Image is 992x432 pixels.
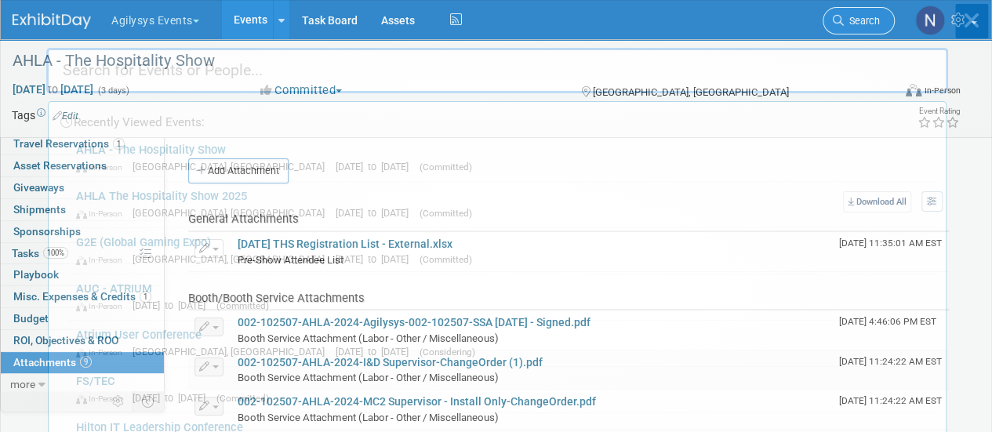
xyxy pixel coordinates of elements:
[216,393,269,404] span: (Committed)
[68,182,938,227] a: AHLA The Hospitality Show 2025 In-Person [GEOGRAPHIC_DATA], [GEOGRAPHIC_DATA] [DATE] to [DATE] (C...
[76,347,129,358] span: In-Person
[216,300,269,311] span: (Committed)
[76,209,129,219] span: In-Person
[76,255,129,265] span: In-Person
[56,102,938,136] div: Recently Viewed Events:
[68,367,938,412] a: FS/TEC In-Person [DATE] to [DATE] (Committed)
[68,321,938,366] a: Atrium User Conference In-Person [GEOGRAPHIC_DATA], [GEOGRAPHIC_DATA] [DATE] to [DATE] (Considering)
[133,392,213,404] span: [DATE] to [DATE]
[420,162,472,172] span: (Committed)
[76,162,129,172] span: In-Person
[76,301,129,311] span: In-Person
[420,347,475,358] span: (Considering)
[133,253,332,265] span: [GEOGRAPHIC_DATA], [GEOGRAPHIC_DATA]
[420,254,472,265] span: (Committed)
[336,253,416,265] span: [DATE] to [DATE]
[133,299,213,311] span: [DATE] to [DATE]
[133,346,332,358] span: [GEOGRAPHIC_DATA], [GEOGRAPHIC_DATA]
[68,228,938,274] a: G2E (Global Gaming Expo) In-Person [GEOGRAPHIC_DATA], [GEOGRAPHIC_DATA] [DATE] to [DATE] (Committed)
[420,208,472,219] span: (Committed)
[68,136,938,181] a: AHLA - The Hospitality Show In-Person [GEOGRAPHIC_DATA], [GEOGRAPHIC_DATA] [DATE] to [DATE] (Comm...
[76,394,129,404] span: In-Person
[46,48,948,93] input: Search for Events or People...
[336,346,416,358] span: [DATE] to [DATE]
[336,207,416,219] span: [DATE] to [DATE]
[133,161,332,172] span: [GEOGRAPHIC_DATA], [GEOGRAPHIC_DATA]
[336,161,416,172] span: [DATE] to [DATE]
[68,274,938,320] a: AUC - ATRIUM In-Person [DATE] to [DATE] (Committed)
[133,207,332,219] span: [GEOGRAPHIC_DATA], [GEOGRAPHIC_DATA]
